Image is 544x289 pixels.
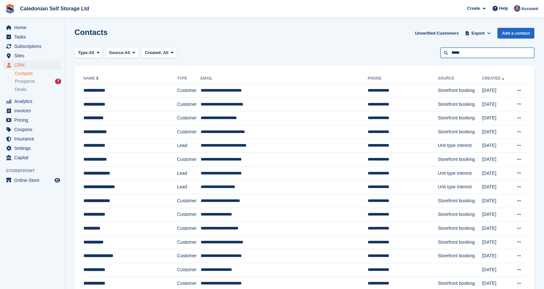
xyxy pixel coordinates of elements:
[3,23,61,32] a: menu
[177,73,201,84] th: Type
[499,5,508,12] span: Help
[3,106,61,115] a: menu
[412,28,461,39] a: Unverified Customers
[497,28,534,39] a: Add a contact
[482,166,510,180] td: [DATE]
[438,153,482,167] td: Storefront booking
[438,73,482,84] th: Source
[482,235,510,249] td: [DATE]
[3,42,61,51] a: menu
[14,144,53,153] span: Settings
[14,116,53,125] span: Pricing
[17,3,92,14] a: Caledonian Self Storage Ltd
[467,5,480,12] span: Create
[5,4,15,14] img: stora-icon-8386f47178a22dfd0bd8f6a31ec36ba5ce8667c1dd55bd0f319d3a0aa187defe.svg
[145,50,162,55] span: Created:
[3,125,61,134] a: menu
[15,86,61,93] a: Deals
[89,50,94,56] span: All
[177,263,201,277] td: Customer
[177,180,201,194] td: Lead
[438,235,482,249] td: Storefront booking
[109,50,125,56] span: Source:
[163,50,169,55] span: All
[3,116,61,125] a: menu
[14,23,53,32] span: Home
[15,78,35,84] span: Prospects
[105,48,139,58] button: Source: All
[3,61,61,70] a: menu
[14,106,53,115] span: Invoices
[482,97,510,111] td: [DATE]
[3,176,61,185] a: menu
[438,180,482,194] td: Unit type interest
[6,168,64,174] span: Storefront
[141,48,177,58] button: Created: All
[438,97,482,111] td: Storefront booking
[74,48,103,58] button: Type: All
[482,84,510,98] td: [DATE]
[14,97,53,106] span: Analytics
[177,208,201,222] td: Customer
[14,125,53,134] span: Coupons
[14,176,53,185] span: Online Store
[15,86,27,93] span: Deals
[15,71,61,77] a: Contacts
[438,84,482,98] td: Storefront booking
[177,249,201,263] td: Customer
[482,76,505,81] a: Created
[14,51,53,60] span: Sites
[14,42,53,51] span: Subscriptions
[177,97,201,111] td: Customer
[14,61,53,70] span: CRM
[177,222,201,236] td: Customer
[14,32,53,41] span: Tasks
[14,134,53,143] span: Insurance
[3,134,61,143] a: menu
[464,28,492,39] button: Export
[3,144,61,153] a: menu
[15,78,61,85] a: Prospects 7
[83,76,100,81] a: Name
[482,263,510,277] td: [DATE]
[438,194,482,208] td: Storefront booking
[177,194,201,208] td: Customer
[3,32,61,41] a: menu
[177,153,201,167] td: Customer
[438,125,482,139] td: Storefront booking
[78,50,89,56] span: Type:
[368,73,438,84] th: Phone
[482,125,510,139] td: [DATE]
[438,208,482,222] td: Storefront booking
[177,166,201,180] td: Lead
[472,30,485,37] span: Export
[177,111,201,125] td: Customer
[482,139,510,153] td: [DATE]
[3,153,61,162] a: menu
[482,180,510,194] td: [DATE]
[177,125,201,139] td: Customer
[514,5,520,12] img: Lois Holling
[177,84,201,98] td: Customer
[74,28,108,37] h1: Contacts
[438,139,482,153] td: Unit type interest
[125,50,130,56] span: All
[53,176,61,184] a: Preview store
[14,153,53,162] span: Capital
[55,79,61,84] div: 7
[438,166,482,180] td: Unit type interest
[482,153,510,167] td: [DATE]
[438,222,482,236] td: Storefront booking
[521,6,538,12] span: Account
[438,249,482,263] td: Storefront booking
[482,249,510,263] td: [DATE]
[3,51,61,60] a: menu
[177,139,201,153] td: Lead
[438,111,482,125] td: Storefront booking
[177,235,201,249] td: Customer
[3,97,61,106] a: menu
[482,222,510,236] td: [DATE]
[201,73,368,84] th: Email
[482,194,510,208] td: [DATE]
[482,208,510,222] td: [DATE]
